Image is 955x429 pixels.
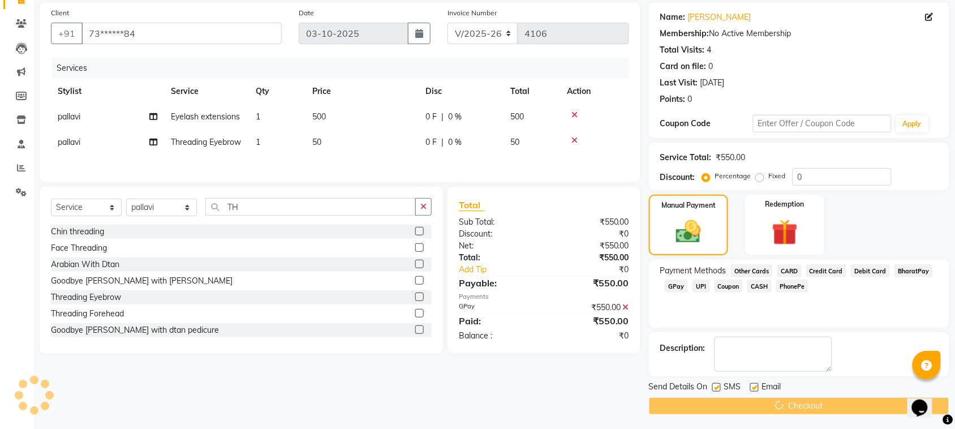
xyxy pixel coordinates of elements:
[510,137,519,147] span: 50
[51,226,104,238] div: Chin threading
[660,342,706,354] div: Description:
[560,79,629,104] th: Action
[441,136,444,148] span: |
[450,276,544,290] div: Payable:
[716,152,746,164] div: ₹550.00
[51,242,107,254] div: Face Threading
[907,384,944,418] iframe: chat widget
[660,77,698,89] div: Last Visit:
[731,264,773,277] span: Other Cards
[649,381,708,395] span: Send Details On
[249,79,306,104] th: Qty
[660,44,705,56] div: Total Visits:
[715,280,743,293] span: Coupon
[459,292,629,302] div: Payments
[504,79,560,104] th: Total
[425,136,437,148] span: 0 F
[715,171,751,181] label: Percentage
[51,291,121,303] div: Threading Eyebrow
[707,44,712,56] div: 4
[665,280,688,293] span: GPay
[299,8,314,18] label: Date
[660,152,712,164] div: Service Total:
[58,111,80,122] span: pallavi
[660,28,938,40] div: No Active Membership
[256,111,260,122] span: 1
[544,302,638,314] div: ₹550.00
[450,240,544,252] div: Net:
[688,11,751,23] a: [PERSON_NAME]
[894,264,933,277] span: BharatPay
[81,23,282,44] input: Search by Name/Mobile/Email/Code
[765,199,805,209] label: Redemption
[764,216,806,248] img: _gift.svg
[709,61,713,72] div: 0
[544,240,638,252] div: ₹550.00
[769,171,786,181] label: Fixed
[450,314,544,328] div: Paid:
[171,111,240,122] span: Eyelash extensions
[312,137,321,147] span: 50
[51,23,83,44] button: +91
[692,280,710,293] span: UPI
[762,381,781,395] span: Email
[52,58,638,79] div: Services
[806,264,847,277] span: Credit Card
[448,136,462,148] span: 0 %
[51,308,124,320] div: Threading Forehead
[425,111,437,123] span: 0 F
[459,199,485,211] span: Total
[660,93,686,105] div: Points:
[700,77,725,89] div: [DATE]
[544,216,638,228] div: ₹550.00
[450,216,544,228] div: Sub Total:
[448,111,462,123] span: 0 %
[544,228,638,240] div: ₹0
[51,259,119,271] div: Arabian With Dtan
[560,264,638,276] div: ₹0
[544,330,638,342] div: ₹0
[668,217,709,246] img: _cash.svg
[660,61,707,72] div: Card on file:
[688,93,692,105] div: 0
[448,8,497,18] label: Invoice Number
[51,8,69,18] label: Client
[896,115,928,132] button: Apply
[256,137,260,147] span: 1
[851,264,890,277] span: Debit Card
[544,252,638,264] div: ₹550.00
[660,265,726,277] span: Payment Methods
[660,11,686,23] div: Name:
[450,330,544,342] div: Balance :
[450,228,544,240] div: Discount:
[660,118,753,130] div: Coupon Code
[661,200,716,211] label: Manual Payment
[171,137,241,147] span: Threading Eyebrow
[776,280,808,293] span: PhonePe
[51,275,233,287] div: Goodbye [PERSON_NAME] with [PERSON_NAME]
[306,79,419,104] th: Price
[51,324,219,336] div: Goodbye [PERSON_NAME] with dtan pedicure
[544,276,638,290] div: ₹550.00
[660,171,695,183] div: Discount:
[419,79,504,104] th: Disc
[205,198,416,216] input: Search or Scan
[450,252,544,264] div: Total:
[544,314,638,328] div: ₹550.00
[450,302,544,314] div: GPay
[777,264,802,277] span: CARD
[58,137,80,147] span: pallavi
[312,111,326,122] span: 500
[51,79,164,104] th: Stylist
[747,280,772,293] span: CASH
[164,79,249,104] th: Service
[450,264,560,276] a: Add Tip
[441,111,444,123] span: |
[660,28,709,40] div: Membership:
[724,381,741,395] span: SMS
[510,111,524,122] span: 500
[753,115,892,132] input: Enter Offer / Coupon Code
